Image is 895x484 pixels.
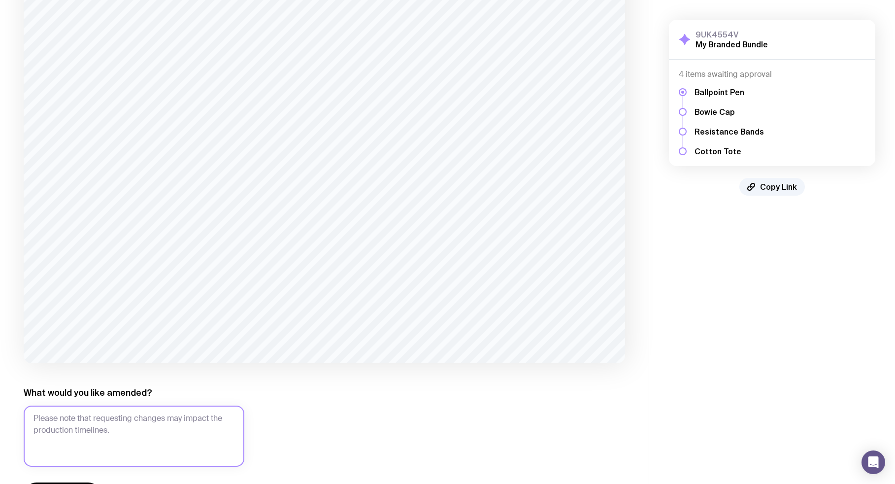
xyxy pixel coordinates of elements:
[695,127,764,137] h5: Resistance Bands
[24,387,152,399] label: What would you like amended?
[679,69,865,79] h4: 4 items awaiting approval
[695,87,764,97] h5: Ballpoint Pen
[760,182,797,192] span: Copy Link
[695,146,764,156] h5: Cotton Tote
[862,450,885,474] div: Open Intercom Messenger
[739,178,805,196] button: Copy Link
[695,107,764,117] h5: Bowie Cap
[696,39,768,49] h2: My Branded Bundle
[696,30,768,39] h3: 9UK4554V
